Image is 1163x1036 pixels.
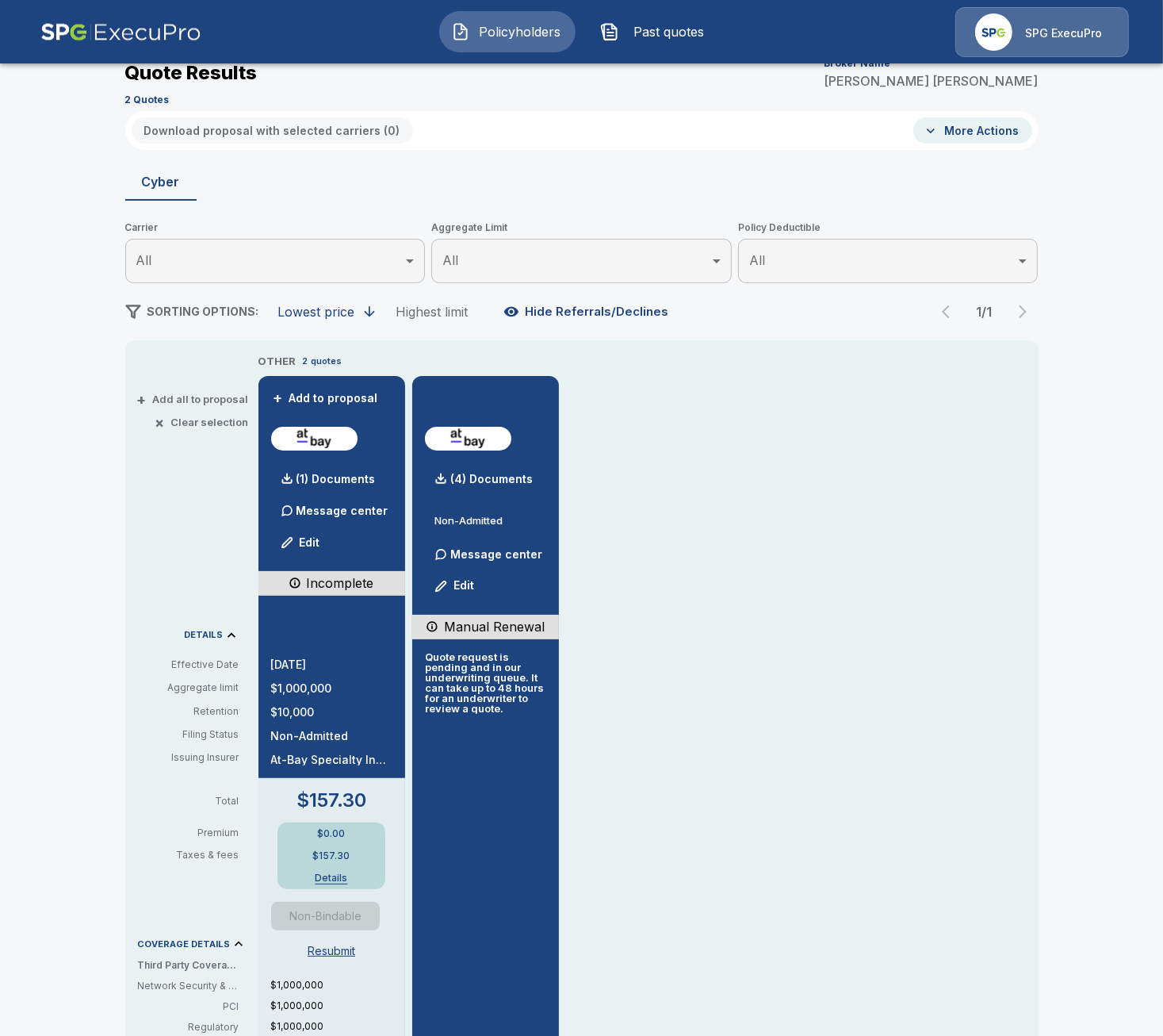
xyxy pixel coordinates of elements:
p: At-Bay Specialty Insurance Company [271,754,392,765]
p: [PERSON_NAME] [PERSON_NAME] [824,75,1039,87]
p: Third Party Coverage [138,958,252,973]
span: Aggregate Limit [431,220,732,236]
p: [DATE] [271,659,392,670]
p: Quote Results [125,63,258,82]
div: Lowest price [278,304,355,320]
p: Non-Admitted [271,731,392,742]
button: Edit [428,570,482,602]
p: Network Security & Privacy Liability: Third party liability costs [138,979,239,993]
span: Quote is a non-bindable indication [271,902,392,930]
img: Past quotes Icon [600,22,619,41]
p: Message center [296,502,388,519]
button: Past quotes IconPast quotes [588,11,725,52]
p: Taxes & fees [138,850,252,860]
p: 2 Quotes [125,95,170,105]
p: Effective Date [138,658,239,672]
span: All [136,252,152,268]
img: atbaycybersurplus [431,427,505,451]
p: SPG ExecuPro [1025,25,1102,41]
button: More Actions [913,117,1032,144]
p: OTHER [258,354,296,370]
p: (4) Documents [450,474,533,485]
button: Details [300,873,363,883]
p: DETAILS [185,631,224,639]
p: (1) Documents [296,474,376,485]
button: Policyholders IconPolicyholders [439,11,576,52]
span: All [442,252,458,268]
span: Policyholders [476,22,564,41]
span: + [274,393,283,404]
div: Highest limit [396,304,469,320]
p: PCI: Covers fines or penalties imposed by banks or credit card companies [138,1000,239,1014]
button: +Add all to proposal [140,394,249,405]
p: Quote request is pending and in our underwriting queue. It can take up to 48 hours for an underwr... [425,652,546,714]
img: AA Logo [40,7,201,57]
span: SORTING OPTIONS: [147,305,259,318]
button: Cyber [125,163,197,201]
img: Agency Icon [975,13,1012,51]
p: $157.30 [296,791,366,810]
p: $10,000 [271,707,392,718]
span: + [137,394,147,405]
p: $1,000,000 [271,1019,405,1034]
span: × [155,417,165,428]
p: Total [138,796,252,806]
p: Message center [450,546,542,562]
button: Resubmit [301,937,362,966]
a: Agency IconSPG ExecuPro [955,7,1129,57]
img: Policyholders Icon [451,22,470,41]
p: Broker Name [824,59,891,68]
p: Retention [138,704,239,719]
span: All [749,252,765,268]
p: quotes [312,355,342,368]
p: Incomplete [307,574,374,593]
p: $0.00 [318,829,346,838]
p: Premium [138,828,252,838]
span: Carrier [125,220,426,236]
p: Manual Renewal [444,617,545,636]
span: Policy Deductible [738,220,1039,236]
p: Aggregate limit [138,681,239,695]
p: Regulatory: In case you're fined by regulators (e.g., for breaching consumer privacy) [138,1020,239,1034]
p: Filing Status [138,727,239,742]
button: Download proposal with selected carriers (0) [132,117,413,144]
p: Non-Admitted [434,516,546,526]
button: ×Clear selection [159,417,249,428]
p: $157.30 [313,851,350,861]
span: Past quotes [625,22,713,41]
p: $1,000,000 [271,683,392,694]
img: atbaycybersurplus [277,427,351,451]
p: $1,000,000 [271,999,405,1013]
p: 2 [303,355,308,368]
p: 1 / 1 [969,305,1000,318]
button: Edit [274,527,328,558]
p: Issuing Insurer [138,750,239,765]
button: +Add to proposal [271,389,382,407]
button: Hide Referrals/Declines [500,297,675,327]
p: COVERAGE DETAILS [138,940,231,949]
p: $1,000,000 [271,978,405,992]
